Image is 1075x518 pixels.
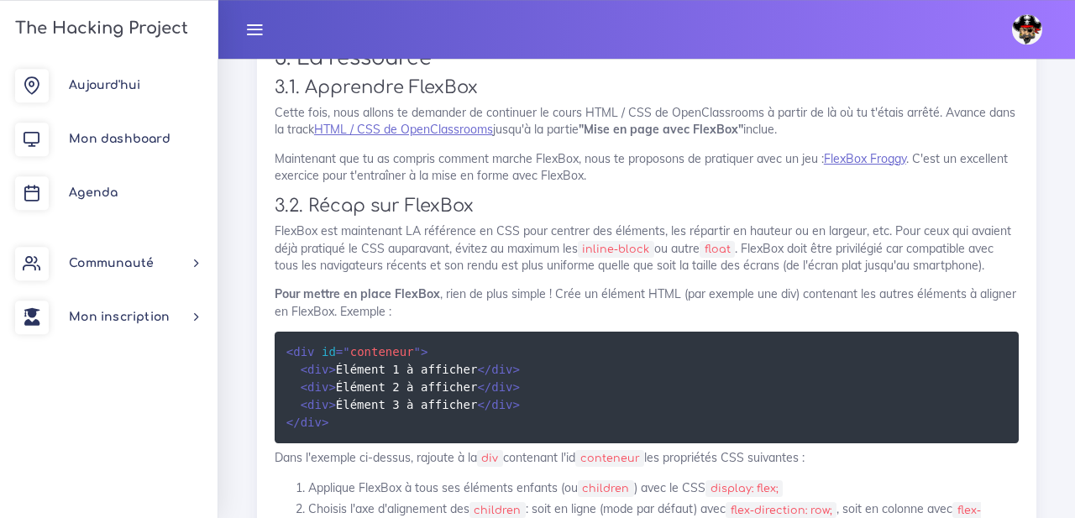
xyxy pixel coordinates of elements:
[275,150,1019,185] p: Maintenant que tu as compris comment marche FlexBox, nous te proposons de pratiquer avec un jeu :...
[578,480,634,497] code: children
[477,363,512,376] span: div
[301,363,329,376] span: div
[69,186,118,199] span: Agenda
[824,151,906,166] a: FlexBox Froggy
[513,380,520,394] span: >
[513,363,520,376] span: >
[286,416,301,429] span: </
[513,398,520,411] span: >
[275,286,440,301] strong: Pour mettre en place FlexBox
[322,416,328,429] span: >
[328,398,335,411] span: >
[705,480,783,497] code: display: flex;
[69,257,154,269] span: Communauté
[477,380,491,394] span: </
[328,380,335,394] span: >
[575,450,644,467] code: conteneur
[477,398,491,411] span: </
[69,311,170,323] span: Mon inscription
[477,363,491,376] span: </
[1012,14,1042,44] img: avatar
[301,380,329,394] span: div
[69,133,170,145] span: Mon dashboard
[336,345,421,358] span: conteneur
[336,345,343,358] span: =
[700,241,735,258] code: float
[275,77,1019,98] h3: 3.1. Apprendre FlexBox
[286,416,322,429] span: div
[286,343,520,432] code: Élément 1 à afficher Élément 2 à afficher Élément 3 à afficher
[275,196,1019,217] h3: 3.2. Récap sur FlexBox
[421,345,427,358] span: >
[275,285,1019,320] p: , rien de plus simple ! Crée un élément HTML (par exemple une div) contenant les autres éléments ...
[314,122,493,137] a: HTML / CSS de OpenClassrooms
[301,398,307,411] span: <
[477,398,512,411] span: div
[578,241,654,258] code: inline-block
[275,104,1019,139] p: Cette fois, nous allons te demander de continuer le cours HTML / CSS de OpenClassrooms à partir d...
[414,345,421,358] span: "
[322,345,336,358] span: id
[477,450,503,467] code: div
[328,363,335,376] span: >
[275,449,1019,466] p: Dans l'exemple ci-dessus, rajoute à la contenant l'id les propriétés CSS suivantes :
[69,79,140,92] span: Aujourd'hui
[477,380,512,394] span: div
[301,380,307,394] span: <
[10,19,188,38] h3: The Hacking Project
[286,345,315,358] span: div
[579,122,743,137] strong: "Mise en page avec FlexBox"
[275,222,1019,274] p: FlexBox est maintenant LA référence en CSS pour centrer des éléments, les répartir en hauteur ou ...
[343,345,349,358] span: "
[286,345,293,358] span: <
[301,363,307,376] span: <
[308,478,1019,499] li: Applique FlexBox à tous ses éléments enfants (ou ) avec le CSS
[301,398,329,411] span: div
